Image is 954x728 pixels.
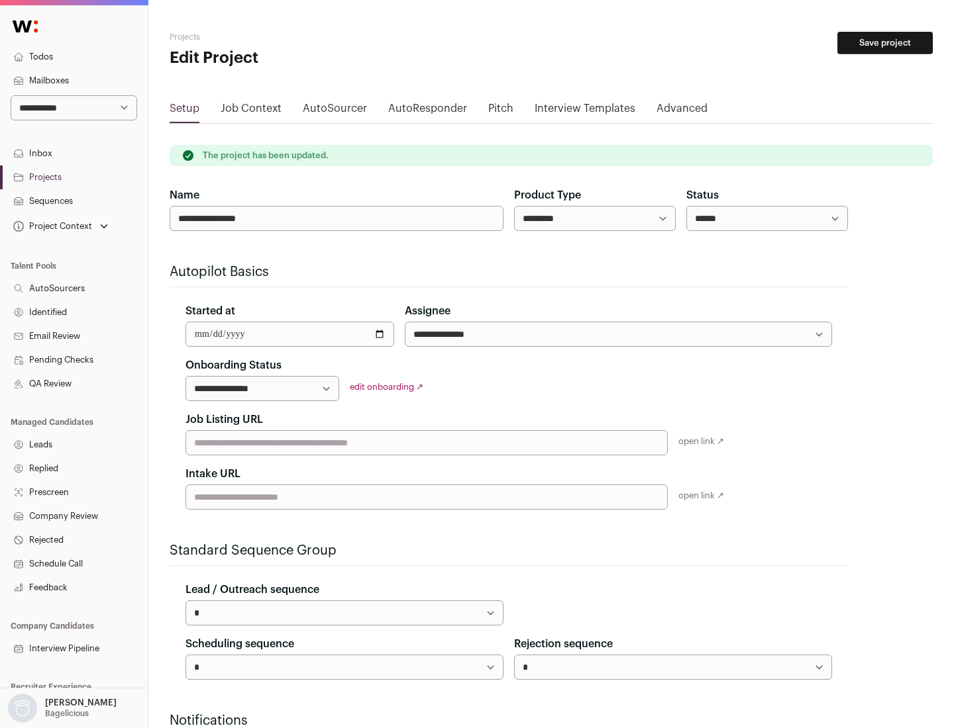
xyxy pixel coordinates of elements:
label: Started at [185,303,235,319]
h2: Standard Sequence Group [170,541,848,560]
h2: Autopilot Basics [170,263,848,281]
a: Advanced [657,101,708,122]
label: Intake URL [185,466,240,482]
h1: Edit Project [170,48,424,69]
img: Wellfound [5,13,45,40]
p: The project has been updated. [203,150,329,161]
a: AutoResponder [388,101,467,122]
div: Project Context [11,221,92,232]
img: nopic.png [8,694,37,723]
label: Rejection sequence [514,636,613,652]
a: Job Context [221,101,282,122]
p: Bagelicious [45,708,89,719]
label: Scheduling sequence [185,636,294,652]
button: Open dropdown [5,694,119,723]
a: AutoSourcer [303,101,367,122]
a: edit onboarding ↗ [350,383,423,391]
label: Status [686,187,719,203]
h2: Projects [170,32,424,42]
label: Product Type [514,187,581,203]
button: Save project [837,32,933,54]
button: Open dropdown [11,217,111,236]
label: Lead / Outreach sequence [185,582,319,598]
a: Pitch [488,101,513,122]
a: Setup [170,101,199,122]
label: Onboarding Status [185,357,282,373]
a: Interview Templates [535,101,635,122]
label: Name [170,187,199,203]
label: Assignee [405,303,450,319]
p: [PERSON_NAME] [45,698,117,708]
label: Job Listing URL [185,412,263,428]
